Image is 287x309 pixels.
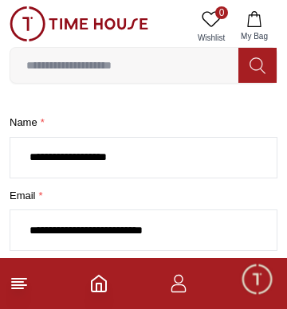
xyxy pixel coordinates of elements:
[89,274,108,293] a: Home
[10,115,277,131] label: Name
[231,6,277,47] button: My Bag
[10,188,277,204] label: Email
[215,6,228,19] span: 0
[240,262,275,297] div: Chat Widget
[191,6,231,47] a: 0Wishlist
[10,6,148,41] img: ...
[191,32,231,44] span: Wishlist
[234,30,274,42] span: My Bag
